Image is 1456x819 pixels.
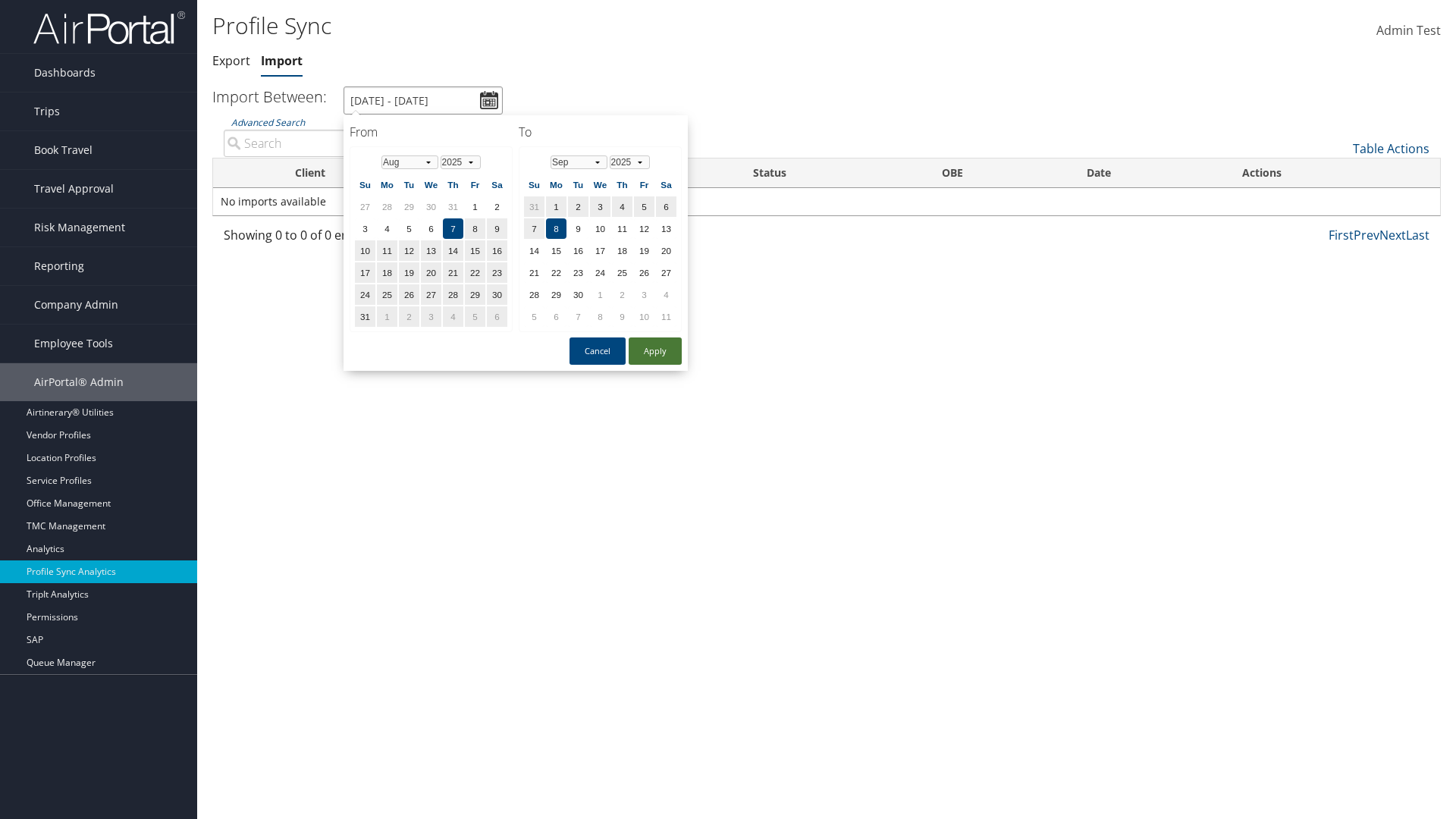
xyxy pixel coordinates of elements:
th: We [590,174,610,195]
td: 27 [421,284,441,305]
td: 11 [612,218,632,239]
td: 4 [656,284,676,305]
td: 24 [355,284,375,305]
td: 1 [377,306,397,327]
td: 26 [399,284,419,305]
td: 25 [612,262,632,283]
td: 30 [421,196,441,217]
span: Employee Tools [34,325,113,362]
td: 16 [487,240,507,261]
td: 13 [421,240,441,261]
h4: From [350,124,513,140]
th: Su [355,174,375,195]
span: Reporting [34,247,84,285]
a: First [1329,227,1354,243]
td: 26 [634,262,654,283]
button: Cancel [570,337,626,365]
td: 8 [546,218,566,239]
td: 16 [568,240,588,261]
td: 13 [656,218,676,239]
td: 31 [355,306,375,327]
td: 7 [568,306,588,327]
td: 11 [656,306,676,327]
td: 22 [546,262,566,283]
td: 25 [377,284,397,305]
td: 20 [656,240,676,261]
td: 5 [524,306,544,327]
h1: Profile Sync [212,10,1031,42]
td: 31 [524,196,544,217]
a: Advanced Search [231,116,305,129]
td: 1 [546,196,566,217]
th: Sa [487,174,507,195]
td: 29 [465,284,485,305]
span: Book Travel [34,131,93,169]
td: 20 [421,262,441,283]
td: 19 [634,240,654,261]
th: We [421,174,441,195]
a: Import [261,52,303,69]
td: 29 [399,196,419,217]
h3: Import Between: [212,86,327,107]
a: Next [1379,227,1406,243]
th: Sa [656,174,676,195]
td: 24 [590,262,610,283]
td: 3 [421,306,441,327]
span: Risk Management [34,209,125,246]
td: 7 [443,218,463,239]
th: Date: activate to sort column ascending [1073,158,1228,188]
span: AirPortal® Admin [34,363,124,401]
th: Fr [465,174,485,195]
td: 9 [568,218,588,239]
td: 27 [355,196,375,217]
td: 14 [443,240,463,261]
td: 17 [355,262,375,283]
td: 8 [465,218,485,239]
th: OBE: activate to sort column ascending [928,158,1073,188]
td: 3 [355,218,375,239]
td: 21 [524,262,544,283]
a: Admin Test [1376,8,1441,55]
a: Prev [1354,227,1379,243]
td: 31 [443,196,463,217]
td: 2 [612,284,632,305]
td: 6 [421,218,441,239]
td: 21 [443,262,463,283]
td: 7 [524,218,544,239]
td: 17 [590,240,610,261]
span: Travel Approval [34,170,114,208]
td: 12 [634,218,654,239]
td: 6 [487,306,507,327]
span: Company Admin [34,286,118,324]
td: 30 [568,284,588,305]
td: 23 [568,262,588,283]
th: Fr [634,174,654,195]
td: 5 [399,218,419,239]
td: No imports available [213,188,1440,215]
span: Dashboards [34,54,96,92]
td: 23 [487,262,507,283]
div: Showing 0 to 0 of 0 entries [224,226,508,252]
td: 9 [487,218,507,239]
th: Mo [377,174,397,195]
td: 2 [399,306,419,327]
td: 1 [465,196,485,217]
th: Mo [546,174,566,195]
td: 11 [377,240,397,261]
th: Th [443,174,463,195]
td: 18 [612,240,632,261]
td: 12 [399,240,419,261]
th: Client: activate to sort column ascending [281,158,460,188]
td: 8 [590,306,610,327]
td: 4 [612,196,632,217]
td: 6 [546,306,566,327]
td: 28 [377,196,397,217]
a: Table Actions [1353,140,1429,157]
td: 15 [546,240,566,261]
td: 10 [590,218,610,239]
td: 22 [465,262,485,283]
span: Trips [34,93,60,130]
td: 1 [590,284,610,305]
td: 5 [634,196,654,217]
td: 30 [487,284,507,305]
